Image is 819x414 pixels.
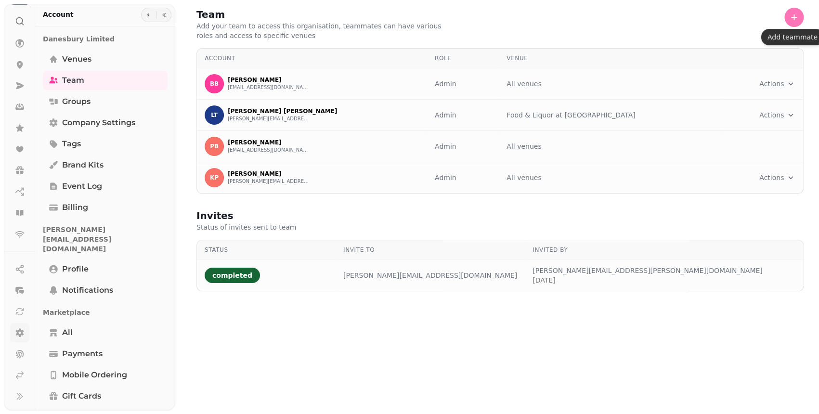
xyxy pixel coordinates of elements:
[533,246,762,254] div: Invited by
[228,139,310,146] p: [PERSON_NAME]
[759,79,795,89] button: Actions
[211,112,218,118] span: LT
[507,54,715,62] div: Venue
[435,173,491,182] div: Admin
[62,285,113,296] span: Notifications
[43,71,168,90] a: Team
[43,155,168,175] a: Brand Kits
[62,117,135,129] span: Company settings
[43,50,168,69] a: Venues
[210,80,219,87] span: BB
[43,323,168,342] a: All
[435,110,491,120] div: Admin
[212,271,252,280] p: completed
[343,246,517,254] div: Invite to
[228,76,310,84] p: [PERSON_NAME]
[205,54,419,62] div: Account
[43,365,168,385] a: Mobile ordering
[196,8,381,21] h2: Team
[43,198,168,217] a: Billing
[196,21,443,40] p: Add your team to access this organisation, teammates can have various roles and access to specifi...
[507,110,635,120] p: Food & Liquor at [GEOGRAPHIC_DATA]
[62,202,88,213] span: Billing
[62,327,73,338] span: All
[43,281,168,300] a: Notifications
[228,115,310,123] button: [PERSON_NAME][EMAIL_ADDRESS][DOMAIN_NAME]
[196,209,381,222] h2: Invites
[62,181,102,192] span: Event log
[43,30,168,48] p: Danesbury Limited
[435,142,491,151] div: Admin
[759,110,795,120] button: Actions
[533,275,762,285] a: [DATE]
[533,266,762,275] span: [PERSON_NAME][EMAIL_ADDRESS][PERSON_NAME][DOMAIN_NAME]
[43,10,74,19] h2: Account
[205,246,328,254] div: Status
[62,53,91,65] span: Venues
[228,84,310,91] button: [EMAIL_ADDRESS][DOMAIN_NAME]
[435,54,491,62] div: Role
[228,107,337,115] p: [PERSON_NAME] [PERSON_NAME]
[507,79,541,89] p: All venues
[43,221,168,258] p: [PERSON_NAME][EMAIL_ADDRESS][DOMAIN_NAME]
[210,174,219,181] span: KP
[43,92,168,111] a: Groups
[228,170,310,178] p: [PERSON_NAME]
[43,177,168,196] a: Event log
[43,134,168,154] a: Tags
[507,142,541,151] p: All venues
[43,304,168,321] p: Marketplace
[228,178,310,185] button: [PERSON_NAME][EMAIL_ADDRESS][PERSON_NAME][DOMAIN_NAME]
[62,75,84,86] span: Team
[196,222,443,232] p: Status of invites sent to team
[43,113,168,132] a: Company settings
[62,159,104,171] span: Brand Kits
[435,79,491,89] div: Admin
[43,344,168,363] a: Payments
[62,390,101,402] span: Gift cards
[43,259,168,279] a: Profile
[228,146,310,154] button: [EMAIL_ADDRESS][DOMAIN_NAME]
[62,263,89,275] span: Profile
[507,173,541,182] p: All venues
[62,348,103,360] span: Payments
[62,96,91,107] span: Groups
[759,173,795,182] button: Actions
[210,143,219,150] span: PB
[62,369,127,381] span: Mobile ordering
[343,271,517,280] div: [PERSON_NAME][EMAIL_ADDRESS][DOMAIN_NAME]
[43,387,168,406] a: Gift cards
[62,138,81,150] span: Tags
